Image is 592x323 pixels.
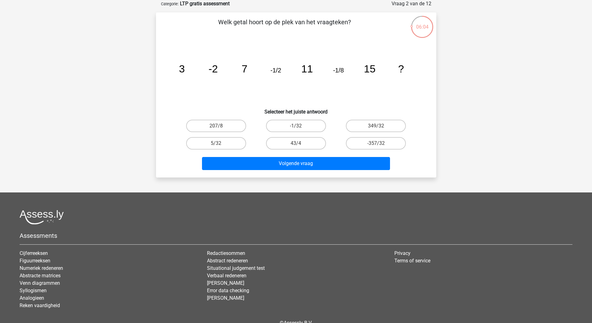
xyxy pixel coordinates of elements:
[207,288,249,293] a: Error data checking
[207,280,244,286] a: [PERSON_NAME]
[202,157,390,170] button: Volgende vraag
[207,295,244,301] a: [PERSON_NAME]
[161,2,179,6] small: Categorie:
[20,250,48,256] a: Cijferreeksen
[20,302,60,308] a: Reken vaardigheid
[20,232,572,239] h5: Assessments
[20,288,47,293] a: Syllogismen
[394,250,411,256] a: Privacy
[346,120,406,132] label: 349/32
[346,137,406,150] label: -357/32
[166,104,426,115] h6: Selecteer het juiste antwoord
[186,120,246,132] label: 207/8
[20,295,44,301] a: Analogieen
[207,273,246,279] a: Verbaal redeneren
[207,265,265,271] a: Situational judgement test
[398,63,404,75] tspan: ?
[241,63,247,75] tspan: 7
[166,17,403,36] p: Welk getal hoort op de plek van het vraagteken?
[186,137,246,150] label: 5/32
[179,63,185,75] tspan: 3
[20,265,63,271] a: Numeriek redeneren
[207,258,248,264] a: Abstract redeneren
[394,258,430,264] a: Terms of service
[333,67,344,74] tspan: -1/8
[209,63,218,75] tspan: -2
[20,273,61,279] a: Abstracte matrices
[266,120,326,132] label: -1/32
[364,63,375,75] tspan: 15
[207,250,245,256] a: Redactiesommen
[270,67,281,74] tspan: -1/2
[20,258,50,264] a: Figuurreeksen
[411,15,434,31] div: 06:04
[20,210,64,224] img: Assessly logo
[20,280,60,286] a: Venn diagrammen
[301,63,313,75] tspan: 11
[180,1,230,7] strong: LTP gratis assessment
[266,137,326,150] label: 43/4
